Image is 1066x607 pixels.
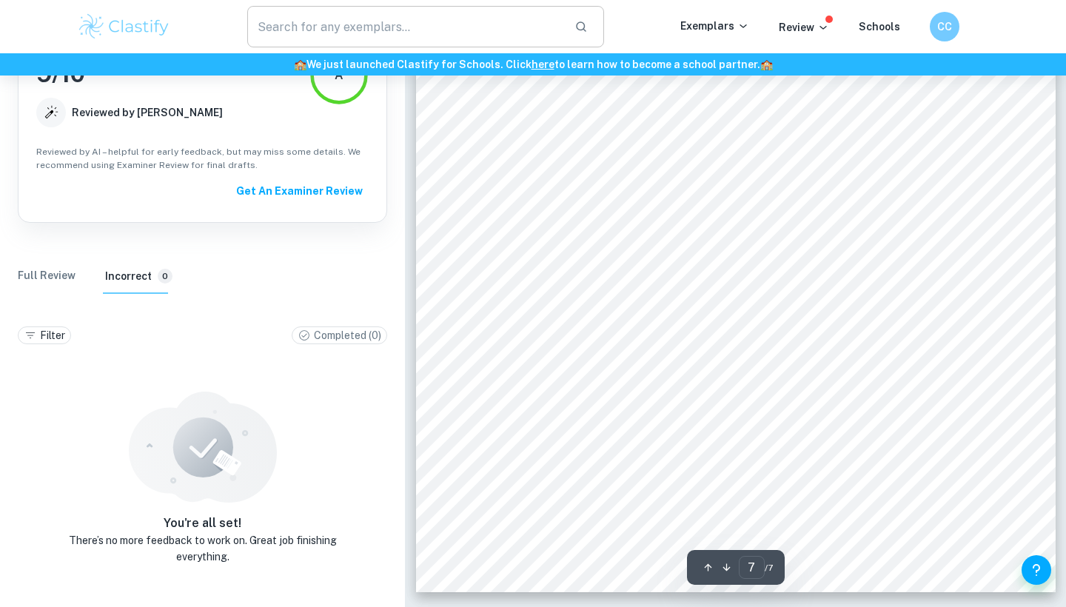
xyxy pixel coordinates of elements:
a: Schools [859,21,900,33]
input: Search for any exemplars... [247,6,563,47]
span: 2019, [DOMAIN_NAME][URL]. Accessed [DATE]. [547,115,822,128]
button: CC [930,12,959,41]
p: Filter [40,327,65,343]
div: Filter [18,326,71,344]
a: here [532,58,554,70]
span: Wikipedia Contributors. “Book of Genesis.” [509,86,751,98]
button: Help and Feedback [1022,555,1051,585]
p: Completed ( 0 ) [314,327,381,343]
span: 7 [988,542,993,553]
p: Exemplars [680,18,749,34]
div: Completed (0) [292,326,387,344]
span: 0 [158,271,172,282]
h6: We just launched Clastify for Schools. Click to learn how to become a school partner. [3,56,1063,73]
h6: You're all set! [55,514,350,532]
span: Wikipedia [757,85,808,98]
button: Get An Examiner Review [230,178,369,204]
span: 🏫 [294,58,306,70]
img: Clastify logo [77,12,171,41]
span: / 7 [765,561,773,574]
h6: Reviewed by [PERSON_NAME] [72,104,223,121]
h6: Incorrect [105,268,152,284]
span: 🏫 [760,58,773,70]
span: , Wikimedia Foundation, [DATE] [808,86,994,98]
img: illustration_empty_state.svg [129,392,277,503]
button: Full Review [18,258,76,294]
p: Review [779,19,829,36]
span: Reviewed by AI – helpful for early feedback, but may miss some details. We recommend using Examin... [36,145,369,172]
p: There’s no more feedback to work on. Great job finishing everything. [55,532,350,565]
h6: CC [936,19,953,35]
